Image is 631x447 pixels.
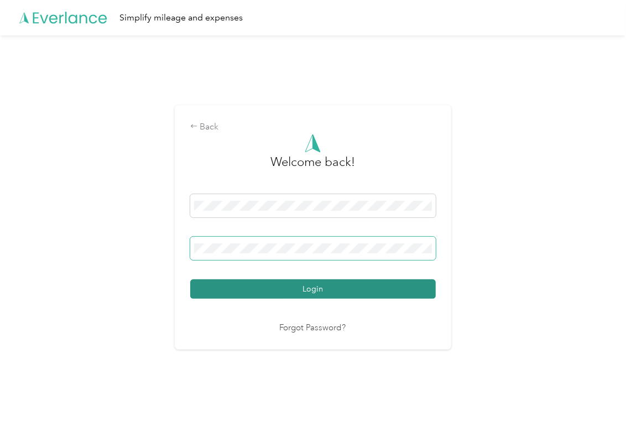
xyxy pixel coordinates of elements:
[190,279,436,299] button: Login
[119,11,243,25] div: Simplify mileage and expenses
[190,121,436,134] div: Back
[280,322,346,335] a: Forgot Password?
[270,153,355,183] h3: greeting
[569,385,631,447] iframe: Everlance-gr Chat Button Frame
